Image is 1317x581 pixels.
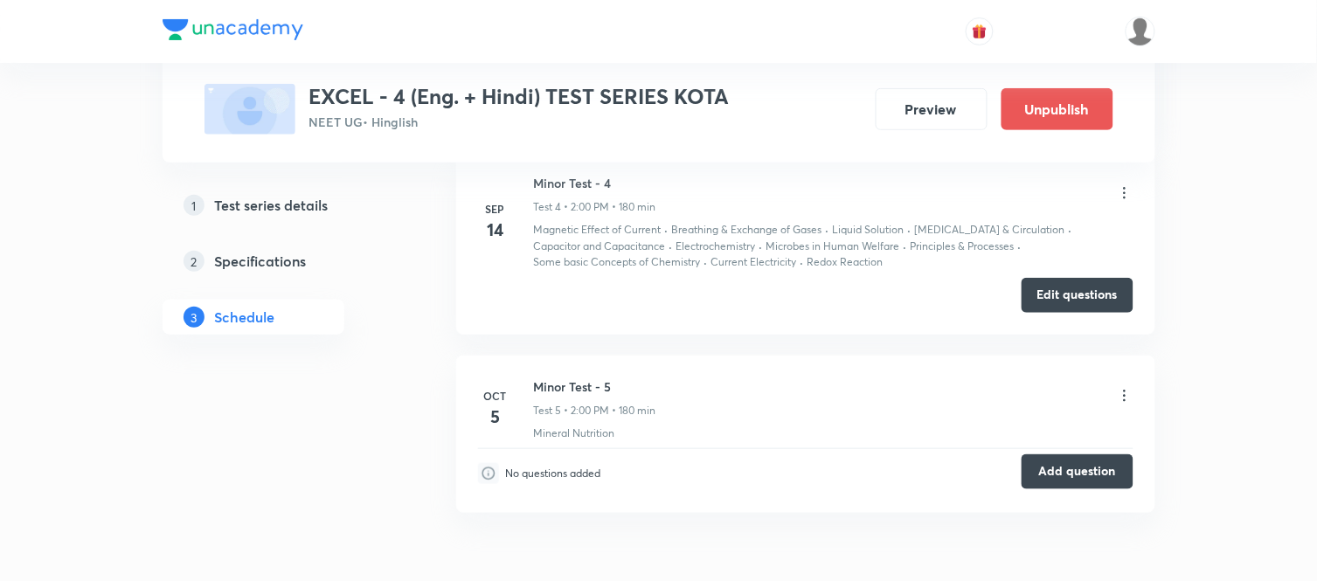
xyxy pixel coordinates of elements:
[833,222,905,238] p: Liquid Solution
[1069,222,1072,238] div: ·
[534,254,701,270] p: Some basic Concepts of Chemistry
[904,239,907,254] div: ·
[215,195,329,216] h5: Test series details
[534,403,656,418] p: Test 5 • 2:00 PM • 180 min
[478,404,513,430] h4: 5
[163,19,303,45] a: Company Logo
[908,222,912,238] div: ·
[911,239,1015,254] p: Principles & Processes
[309,113,730,131] p: NEET UG • Hinglish
[478,388,513,404] h6: Oct
[826,222,829,238] div: ·
[534,199,656,215] p: Test 4 • 2:00 PM • 180 min
[163,188,400,223] a: 1Test series details
[876,88,988,130] button: Preview
[534,239,666,254] p: Capacitor and Capacitance
[184,307,204,328] p: 3
[163,244,400,279] a: 2Specifications
[534,377,656,396] h6: Minor Test - 5
[801,254,804,270] div: ·
[665,222,669,238] div: ·
[972,24,988,39] img: avatar
[184,195,204,216] p: 1
[704,254,708,270] div: ·
[759,239,763,254] div: ·
[215,251,307,272] h5: Specifications
[1018,239,1022,254] div: ·
[478,463,499,484] img: infoIcon
[534,174,656,192] h6: Minor Test - 4
[966,17,994,45] button: avatar
[669,239,673,254] div: ·
[711,254,797,270] p: Current Electricity
[1002,88,1113,130] button: Unpublish
[1126,17,1155,46] img: manish
[808,254,884,270] p: Redox Reaction
[478,217,513,243] h4: 14
[184,251,204,272] p: 2
[204,84,295,135] img: fallback-thumbnail.png
[1022,454,1133,489] button: Add question
[163,19,303,40] img: Company Logo
[1022,278,1133,313] button: Edit questions
[915,222,1065,238] p: [MEDICAL_DATA] & Circulation
[478,201,513,217] h6: Sep
[309,84,730,109] h3: EXCEL - 4 (Eng. + Hindi) TEST SERIES KOTA
[215,307,275,328] h5: Schedule
[506,466,601,481] p: No questions added
[672,222,822,238] p: Breathing & Exchange of Gases
[534,222,662,238] p: Magnetic Effect of Current
[766,239,900,254] p: Microbes in Human Welfare
[534,425,615,441] p: Mineral Nutrition
[676,239,756,254] p: Electrochemistry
